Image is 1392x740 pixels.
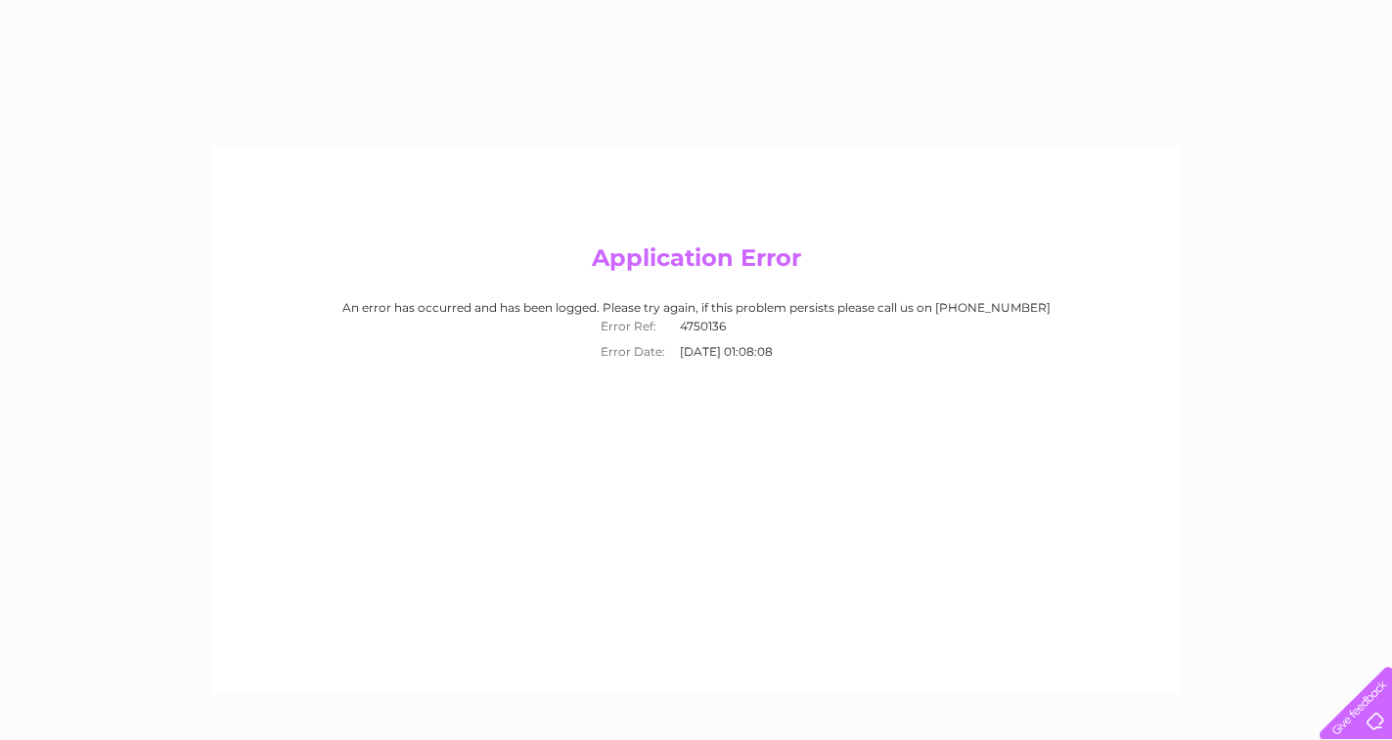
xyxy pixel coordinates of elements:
[231,301,1162,365] div: An error has occurred and has been logged. Please try again, if this problem persists please call...
[231,244,1162,282] h2: Application Error
[675,314,801,339] td: 4750136
[591,314,675,339] th: Error Ref:
[591,339,675,365] th: Error Date:
[675,339,801,365] td: [DATE] 01:08:08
